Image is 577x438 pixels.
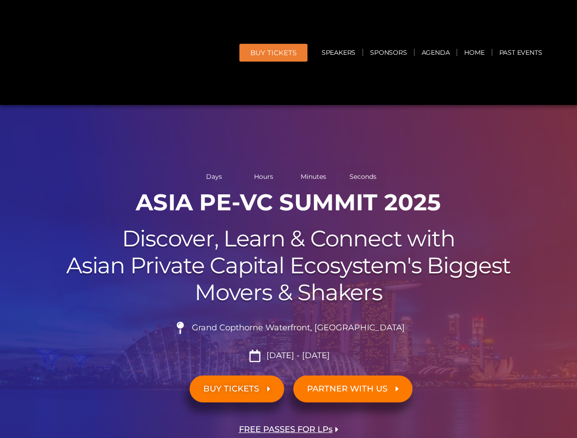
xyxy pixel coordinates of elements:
span: Days [191,173,237,180]
h1: ASIA PE-VC Summit 2025 [33,189,545,216]
span: Hours [241,173,286,180]
span: FREE PASSES FOR LPs [239,425,333,434]
span: Seconds [340,173,386,180]
a: BUY Tickets [239,44,307,62]
span: [DATE] - [DATE] [264,351,330,361]
span: Grand Copthorne Waterfront, [GEOGRAPHIC_DATA]​ [190,323,405,333]
span: BUY TICKETS [203,385,259,393]
a: Speakers [315,42,362,63]
a: Sponsors [363,42,413,63]
a: Agenda [415,42,457,63]
a: BUY TICKETS [190,375,284,402]
a: Past Events [492,42,549,63]
a: Home [457,42,491,63]
h2: Discover, Learn & Connect with Asian Private Capital Ecosystem's Biggest Movers & Shakers [33,225,545,306]
span: PARTNER WITH US [307,385,387,393]
span: Minutes [291,173,336,180]
a: PARTNER WITH US [293,375,413,402]
span: BUY Tickets [250,49,296,56]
